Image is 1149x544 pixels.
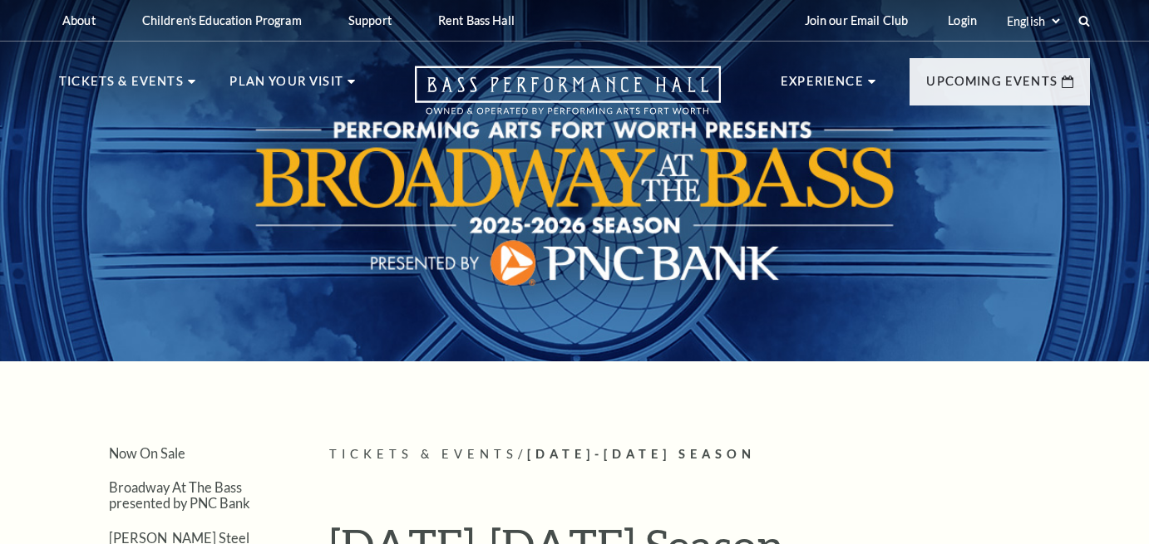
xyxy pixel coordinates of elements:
a: Broadway At The Bass presented by PNC Bank [109,479,250,511]
p: / [329,444,1090,465]
p: About [62,13,96,27]
span: Tickets & Events [329,447,518,461]
p: Support [348,13,392,27]
p: Rent Bass Hall [438,13,515,27]
a: Now On Sale [109,445,185,461]
p: Plan Your Visit [229,71,343,101]
p: Upcoming Events [926,71,1058,101]
p: Experience [781,71,864,101]
p: Tickets & Events [59,71,184,101]
select: Select: [1004,13,1063,29]
p: Children's Education Program [142,13,302,27]
span: [DATE]-[DATE] Season [527,447,756,461]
